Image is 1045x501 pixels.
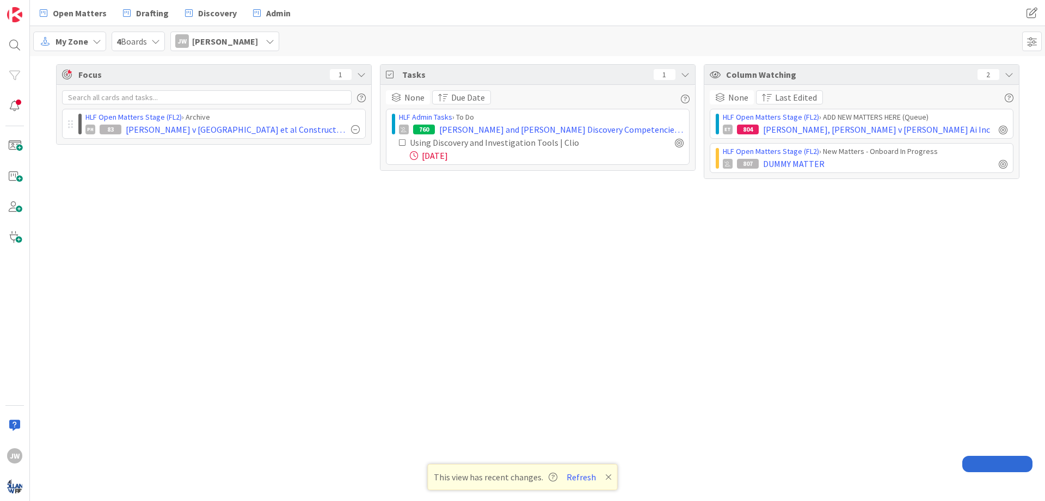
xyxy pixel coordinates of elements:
div: 1 [654,69,675,80]
span: Focus [78,68,321,81]
button: Last Edited [756,90,823,104]
div: › ADD NEW MATTERS HERE (Queue) [723,112,1007,123]
button: Refresh [563,470,600,484]
img: avatar [7,479,22,494]
div: › To Do [399,112,684,123]
span: This view has recent changes. [434,471,557,484]
div: JW [175,34,189,48]
div: 1 [330,69,352,80]
div: 807 [737,159,759,169]
a: HLF Admin Tasks [399,112,452,122]
span: Drafting [136,7,169,20]
div: 804 [737,125,759,134]
a: HLF Open Matters Stage (FL2) [723,146,819,156]
a: Admin [247,3,297,23]
a: Drafting [116,3,175,23]
div: Using Discovery and Investigation Tools | Clio [410,136,623,149]
a: Discovery [179,3,243,23]
img: Visit kanbanzone.com [7,7,22,22]
div: › New Matters - Onboard In Progress [723,146,1007,157]
span: Open Matters [53,7,107,20]
span: None [404,91,425,104]
input: Search all cards and tasks... [62,90,352,104]
button: Due Date [432,90,491,104]
span: [PERSON_NAME], [PERSON_NAME] v [PERSON_NAME] Ai Inc [763,123,990,136]
span: Last Edited [775,91,817,104]
div: 760 [413,125,435,134]
span: Due Date [451,91,485,104]
span: None [728,91,748,104]
span: Column Watching [726,68,972,81]
a: HLF Open Matters Stage (FL2) [85,112,182,122]
span: [PERSON_NAME] and [PERSON_NAME] Discovery Competencies training (one hour) [439,123,684,136]
div: JW [7,448,22,463]
div: PH [85,125,95,134]
div: › Archive [85,112,360,123]
div: ET [723,125,733,134]
span: Tasks [402,68,648,81]
div: 83 [100,125,121,134]
span: My Zone [56,35,88,48]
span: Boards [116,35,147,48]
div: [DATE] [410,149,684,162]
a: HLF Open Matters Stage (FL2) [723,112,819,122]
span: [PERSON_NAME] [192,35,258,48]
span: Admin [266,7,291,20]
span: Discovery [198,7,237,20]
span: DUMMY MATTER [763,157,825,170]
div: 2 [978,69,999,80]
b: 4 [116,36,121,47]
span: [PERSON_NAME] v [GEOGRAPHIC_DATA] et al Construction Defect Cases [126,123,347,136]
a: Open Matters [33,3,113,23]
